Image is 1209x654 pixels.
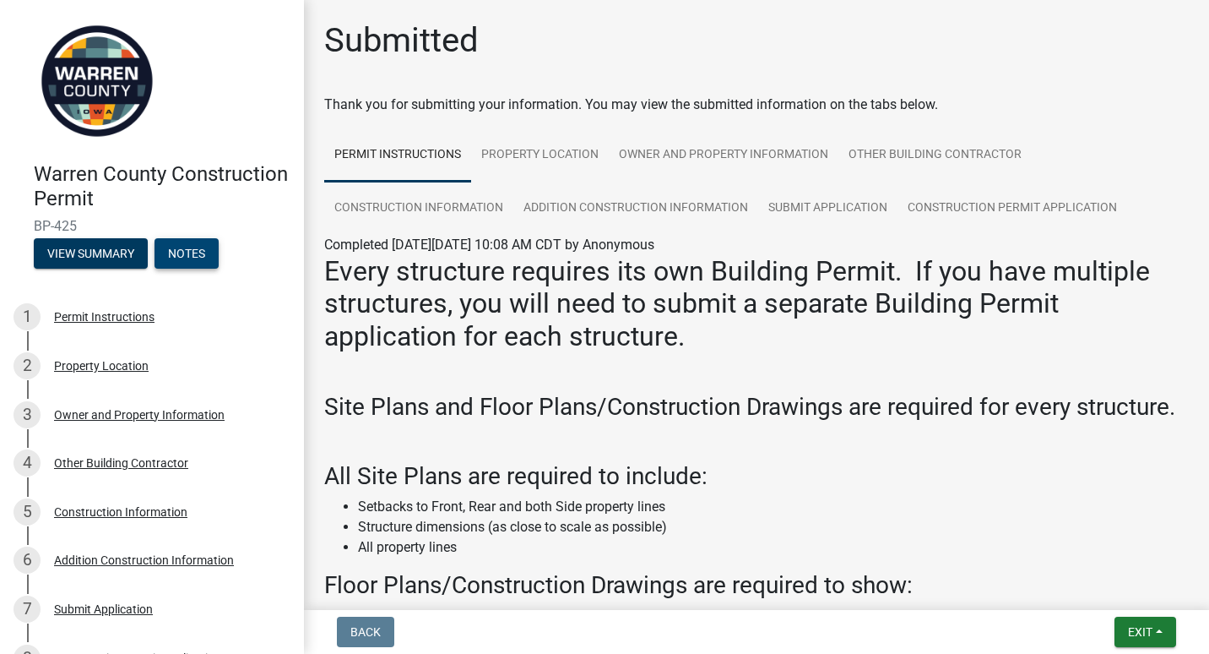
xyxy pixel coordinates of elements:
[34,238,148,269] button: View Summary
[54,360,149,372] div: Property Location
[324,571,1189,600] h3: Floor Plans/Construction Drawings are required to show:
[54,457,188,469] div: Other Building Contractor
[324,255,1189,352] h2: Every structure requires its own Building Permit. If you have multiple structures, you will need ...
[14,596,41,623] div: 7
[34,248,148,261] wm-modal-confirm: Summary
[1114,617,1176,647] button: Exit
[1128,625,1152,639] span: Exit
[54,506,187,518] div: Construction Information
[155,248,219,261] wm-modal-confirm: Notes
[358,497,1189,517] li: Setbacks to Front, Rear and both Side property lines
[34,18,160,144] img: Warren County, Iowa
[324,237,654,253] span: Completed [DATE][DATE] 10:08 AM CDT by Anonymous
[337,617,394,647] button: Back
[897,182,1127,236] a: Construction Permit Application
[14,401,41,428] div: 3
[358,537,1189,558] li: All property lines
[14,450,41,477] div: 4
[838,128,1032,183] a: Other Building Contractor
[324,182,513,236] a: Construction Information
[324,20,479,61] h1: Submitted
[324,128,471,183] a: Permit Instructions
[609,128,838,183] a: Owner and Property Information
[350,625,381,639] span: Back
[34,218,270,234] span: BP-425
[14,303,41,330] div: 1
[513,182,758,236] a: Addition Construction Information
[14,547,41,574] div: 6
[14,499,41,526] div: 5
[758,182,897,236] a: Submit Application
[54,554,234,566] div: Addition Construction Information
[54,409,225,421] div: Owner and Property Information
[324,95,1189,115] div: Thank you for submitting your information. You may view the submitted information on the tabs below.
[358,517,1189,537] li: Structure dimensions (as close to scale as possible)
[471,128,609,183] a: Property Location
[155,238,219,269] button: Notes
[324,462,1189,491] h3: All Site Plans are required to include:
[324,393,1189,422] h3: Site Plans and Floor Plans/Construction Drawings are required for every structure.
[54,603,153,615] div: Submit Application
[54,311,155,323] div: Permit Instructions
[14,352,41,379] div: 2
[34,162,290,211] h4: Warren County Construction Permit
